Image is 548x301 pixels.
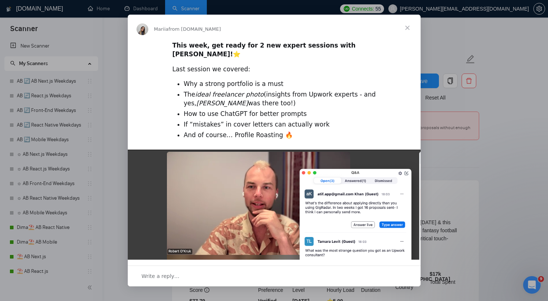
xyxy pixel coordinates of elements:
span: Mariia [154,26,169,32]
li: How to use ChatGPT for better prompts [184,110,376,118]
span: from [DOMAIN_NAME] [168,26,221,32]
li: The (insights from Upwork experts - and yes, was there too!) [184,90,376,108]
span: Write a reply… [142,271,180,281]
img: Profile image for Mariia [137,23,148,35]
i: [PERSON_NAME] [196,99,248,107]
div: Open conversation and reply [128,266,421,286]
span: Close [394,15,421,41]
li: And of course… Profile Roasting 🔥 [184,131,376,140]
b: This week, get ready for 2 new expert sessions with [PERSON_NAME]! [172,42,356,58]
li: If “mistakes” in cover letters can actually work [184,120,376,129]
li: Why a strong portfolio is a must [184,80,376,89]
div: ⭐️ [172,41,376,59]
i: ideal freelancer photo [195,91,264,98]
div: Last session we covered: [172,65,376,74]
